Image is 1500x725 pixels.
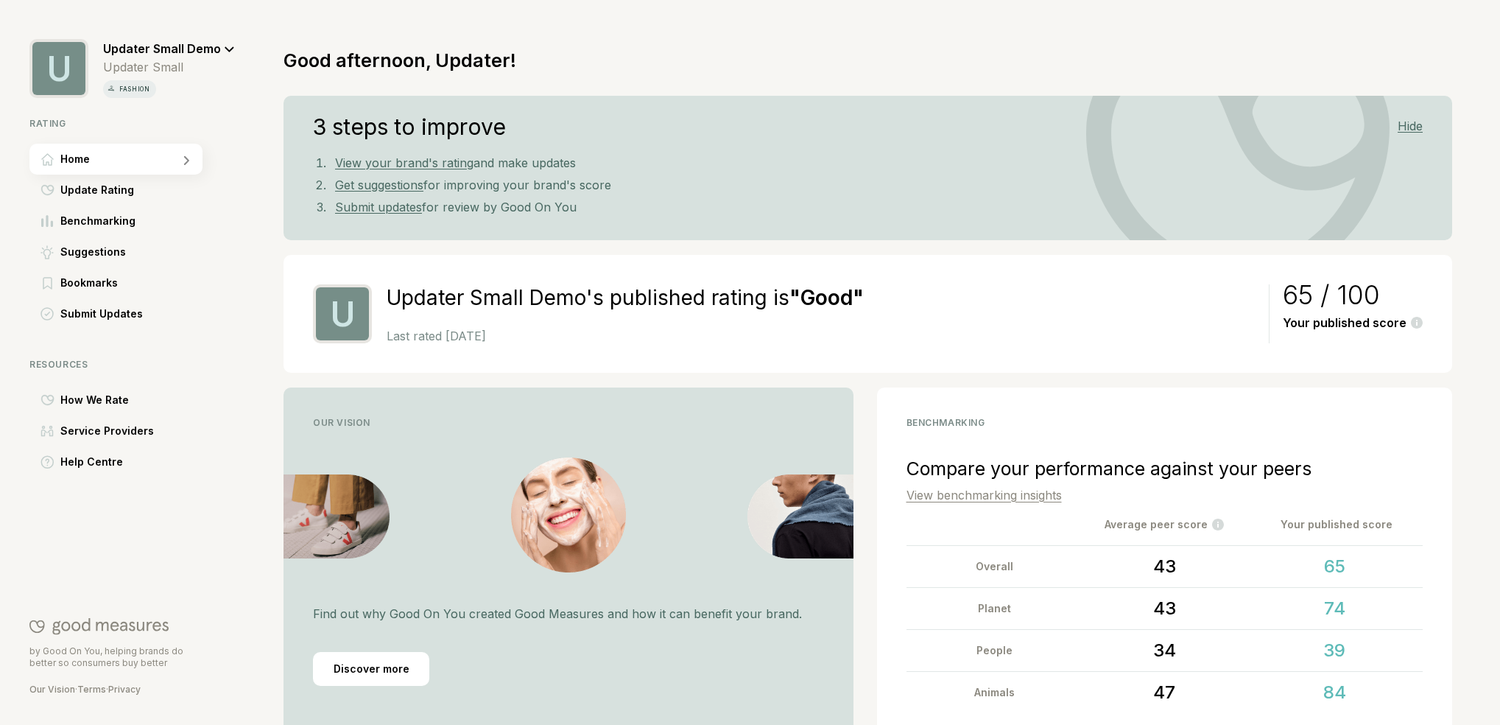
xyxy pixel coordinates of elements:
div: Resources [29,359,235,370]
p: fashion [116,83,153,95]
h1: Good afternoon, Updater! [284,49,516,71]
div: Our Vision [313,417,824,428]
div: Overall [912,546,1077,587]
a: Submit UpdatesSubmit Updates [29,298,235,329]
div: Your published score [1250,516,1423,533]
div: 74 [1253,588,1417,629]
p: Find out why Good On You created Good Measures and how it can benefit your brand. [313,605,824,623]
div: Compare your performance against your peers [906,458,1423,480]
div: Updater Small [103,60,235,74]
img: Service Providers [41,425,54,437]
span: Home [60,150,90,168]
div: 65 [1253,546,1417,587]
img: Vision [284,474,390,558]
div: Average peer score [1078,516,1250,533]
img: vertical icon [106,83,117,94]
a: Terms [77,684,106,695]
a: BookmarksBookmarks [29,267,235,298]
strong: " Good " [789,285,864,310]
img: Help Centre [41,455,54,469]
div: 84 [1253,672,1417,713]
div: benchmarking [906,417,1423,428]
div: 34 [1082,630,1247,671]
a: Service ProvidersService Providers [29,416,235,446]
div: Planet [912,588,1077,629]
div: Your published score [1283,316,1423,330]
a: Get suggestions [335,178,423,192]
div: Discover more [313,652,429,686]
div: · · [29,684,203,696]
img: Update Rating [41,184,54,196]
a: SuggestionsSuggestions [29,237,235,267]
li: for review by Good On You [329,196,1423,218]
div: 47 [1082,672,1247,713]
img: Bookmarks [43,277,52,290]
a: Submit updates [335,200,422,214]
span: Benchmarking [60,212,135,230]
img: Good On You [29,617,169,635]
img: Suggestions [41,245,54,259]
span: Bookmarks [60,274,118,292]
span: How We Rate [60,391,129,409]
div: 43 [1082,546,1247,587]
a: Our Vision [29,684,75,695]
h4: 3 steps to improve [313,118,506,136]
div: 43 [1082,588,1247,629]
div: Hide [1398,119,1423,133]
p: by Good On You, helping brands do better so consumers buy better [29,645,203,669]
a: Help CentreHelp Centre [29,446,235,477]
div: 65 / 100 [1283,286,1423,304]
span: Suggestions [60,243,126,261]
a: Update RatingUpdate Rating [29,175,235,206]
h2: Updater Small Demo's published rating is [387,284,1256,312]
a: View your brand's rating [335,155,473,170]
div: Rating [29,118,235,129]
img: Submit Updates [41,307,54,321]
img: Home [41,153,54,166]
div: People [912,630,1077,671]
a: Privacy [108,684,141,695]
img: Vision [511,458,626,572]
p: Last rated [DATE] [387,329,1256,343]
li: and make updates [329,152,1423,174]
img: Benchmarking [41,215,53,227]
a: HomeHome [29,144,235,175]
img: How We Rate [41,394,54,406]
img: Vision [747,474,853,558]
li: for improving your brand's score [329,174,1423,196]
div: 39 [1253,630,1417,671]
a: How We RateHow We Rate [29,385,235,416]
span: Help Centre [60,453,123,471]
span: Updater Small Demo [103,41,221,56]
span: Service Providers [60,422,154,440]
span: Update Rating [60,181,134,199]
span: Submit Updates [60,305,143,323]
a: View benchmarking insights [906,488,1062,502]
a: BenchmarkingBenchmarking [29,206,235,237]
div: Animals [912,672,1077,713]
